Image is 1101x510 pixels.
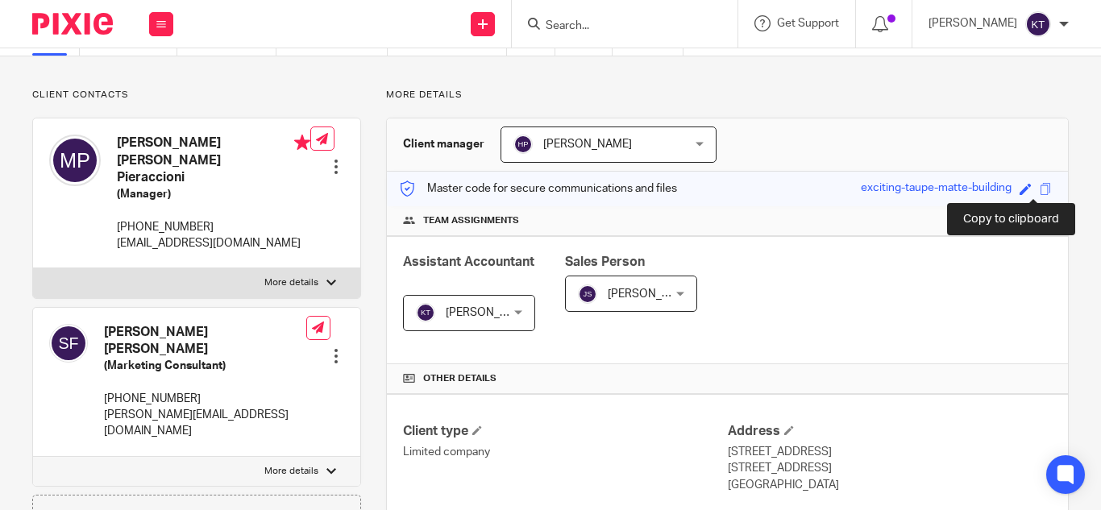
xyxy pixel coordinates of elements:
[728,444,1052,460] p: [STREET_ADDRESS]
[544,19,689,34] input: Search
[117,235,310,251] p: [EMAIL_ADDRESS][DOMAIN_NAME]
[403,136,484,152] h3: Client manager
[513,135,533,154] img: svg%3E
[929,15,1017,31] p: [PERSON_NAME]
[117,219,310,235] p: [PHONE_NUMBER]
[777,18,839,29] span: Get Support
[423,372,496,385] span: Other details
[565,255,645,268] span: Sales Person
[728,460,1052,476] p: [STREET_ADDRESS]
[403,423,727,440] h4: Client type
[104,358,306,374] h5: (Marketing Consultant)
[49,324,88,363] img: svg%3E
[728,423,1052,440] h4: Address
[416,303,435,322] img: svg%3E
[264,276,318,289] p: More details
[117,135,310,186] h4: [PERSON_NAME] [PERSON_NAME] Pieraccioni
[403,255,534,268] span: Assistant Accountant
[861,180,1012,198] div: exciting-taupe-matte-building
[578,284,597,304] img: svg%3E
[117,186,310,202] h5: (Manager)
[1025,11,1051,37] img: svg%3E
[446,307,534,318] span: [PERSON_NAME]
[386,89,1069,102] p: More details
[728,477,1052,493] p: [GEOGRAPHIC_DATA]
[32,13,113,35] img: Pixie
[49,135,101,186] img: svg%3E
[104,391,306,407] p: [PHONE_NUMBER]
[104,407,306,440] p: [PERSON_NAME][EMAIL_ADDRESS][DOMAIN_NAME]
[399,180,677,197] p: Master code for secure communications and files
[608,288,696,300] span: [PERSON_NAME]
[423,214,519,227] span: Team assignments
[294,135,310,151] i: Primary
[32,89,361,102] p: Client contacts
[543,139,632,150] span: [PERSON_NAME]
[264,465,318,478] p: More details
[104,324,306,359] h4: [PERSON_NAME] [PERSON_NAME]
[403,444,727,460] p: Limited company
